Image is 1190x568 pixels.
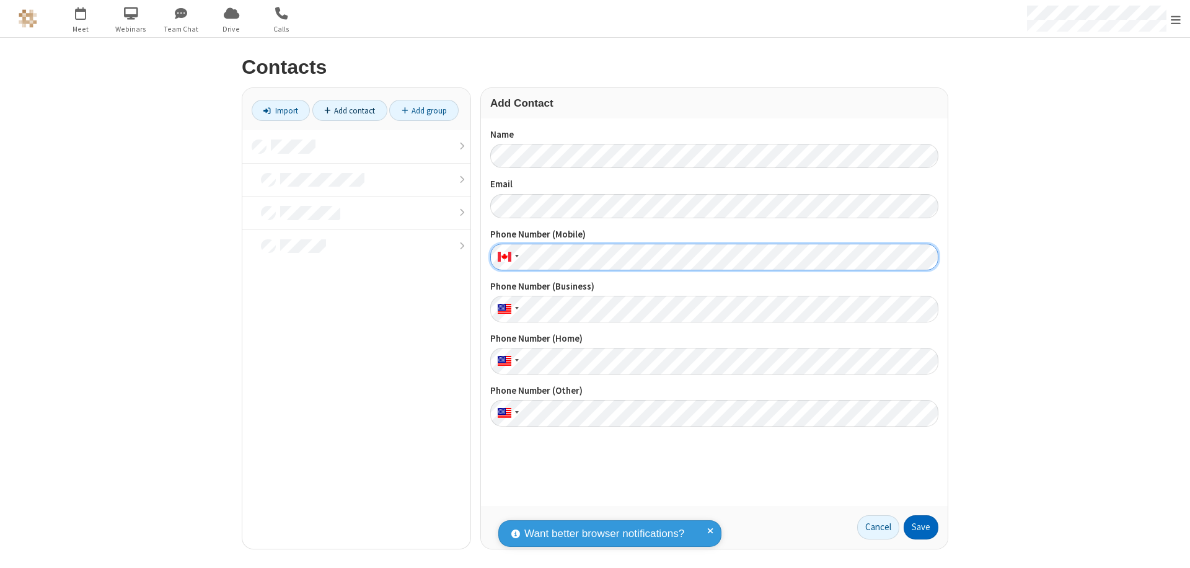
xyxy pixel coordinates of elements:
span: Calls [258,24,305,35]
label: Phone Number (Other) [490,384,938,398]
a: Add group [389,100,459,121]
a: Add contact [312,100,387,121]
img: QA Selenium DO NOT DELETE OR CHANGE [19,9,37,28]
div: United States: + 1 [490,400,522,427]
h2: Contacts [242,56,948,78]
button: Save [904,515,938,540]
label: Phone Number (Mobile) [490,228,938,242]
a: Cancel [857,515,899,540]
iframe: Chat [1159,536,1181,559]
label: Email [490,177,938,192]
span: Drive [208,24,255,35]
label: Name [490,128,938,142]
span: Want better browser notifications? [524,526,684,542]
div: United States: + 1 [490,296,522,322]
span: Webinars [108,24,154,35]
label: Phone Number (Home) [490,332,938,346]
label: Phone Number (Business) [490,280,938,294]
div: Canada: + 1 [490,244,522,270]
span: Team Chat [158,24,205,35]
h3: Add Contact [490,97,938,109]
div: United States: + 1 [490,348,522,375]
a: Import [252,100,310,121]
span: Meet [58,24,104,35]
